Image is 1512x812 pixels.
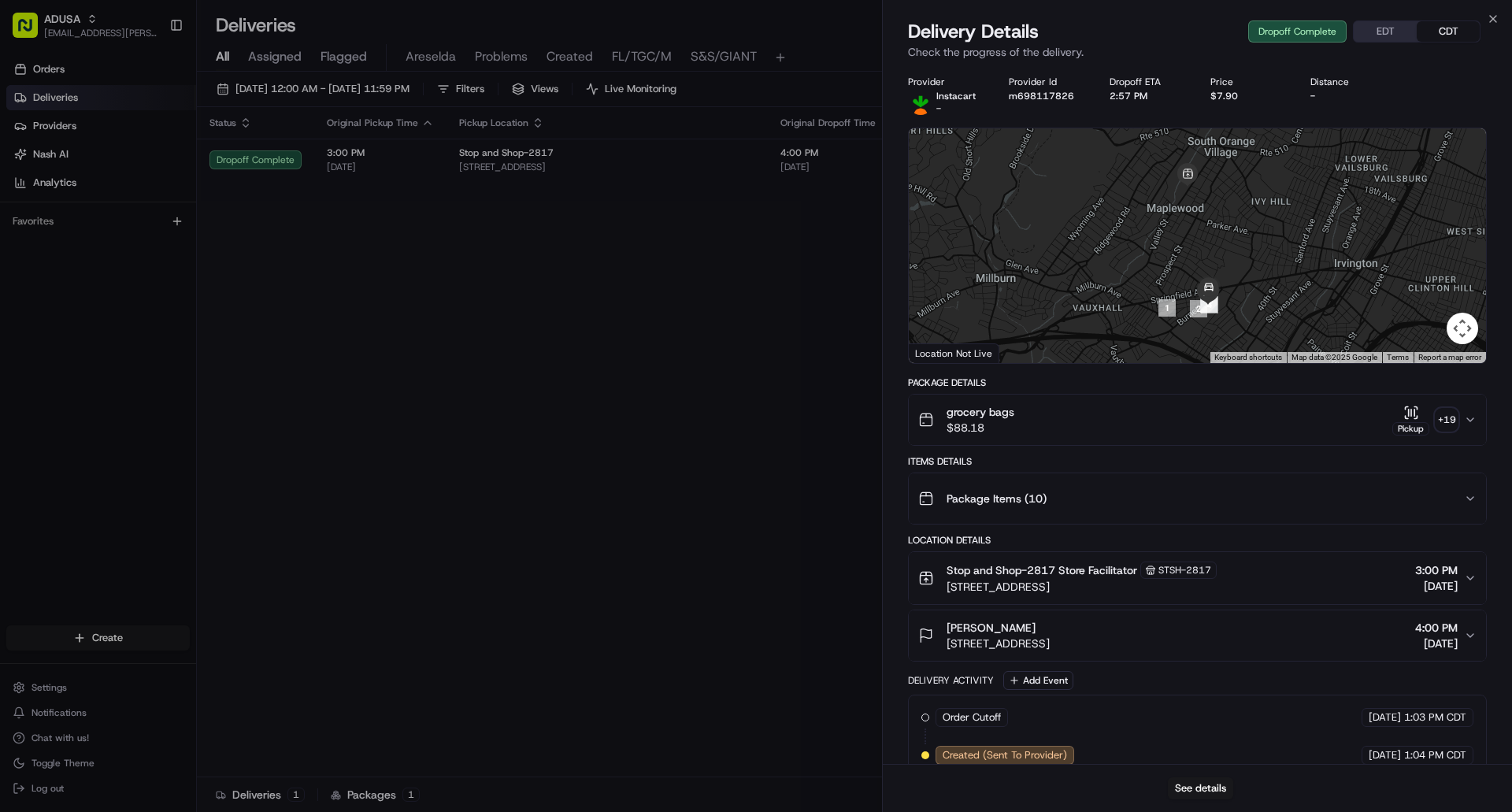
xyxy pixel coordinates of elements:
div: 📗 [16,230,28,243]
a: Powered byPylon [111,266,191,279]
div: Package Details [908,376,1487,389]
span: [STREET_ADDRESS] [947,636,1050,651]
img: profile_instacart_ahold_partner.png [908,90,933,115]
div: Items Details [908,455,1487,468]
span: $88.18 [947,420,1014,436]
div: Delivery Activity [908,674,994,687]
span: [PERSON_NAME] [947,620,1036,636]
div: Provider [908,76,984,88]
button: m698117826 [1009,90,1074,102]
button: Stop and Shop-2817 Store FacilitatorSTSH-2817[STREET_ADDRESS]3:00 PM[DATE] [909,552,1486,604]
div: 4 [1201,296,1218,313]
span: [DATE] [1415,578,1458,594]
button: Start new chat [268,155,287,174]
div: 1 [1158,299,1176,317]
span: Map data ©2025 Google [1291,353,1377,362]
div: + 19 [1436,409,1458,431]
span: Instacart [936,90,976,102]
input: Clear [41,102,260,118]
div: $7.90 [1210,90,1286,102]
span: Pylon [157,267,191,279]
button: grocery bags$88.18Pickup+19 [909,395,1486,445]
button: Add Event [1003,671,1073,690]
button: Pickup [1392,405,1429,436]
span: Created (Sent To Provider) [943,748,1067,762]
span: 1:04 PM CDT [1404,748,1466,762]
div: Location Not Live [909,343,999,363]
span: [DATE] [1369,710,1401,725]
span: [DATE] [1369,748,1401,762]
div: 💻 [133,230,146,243]
div: Price [1210,76,1286,88]
span: 4:00 PM [1415,620,1458,636]
a: Open this area in Google Maps (opens a new window) [913,343,965,363]
span: 1:03 PM CDT [1404,710,1466,725]
img: Google [913,343,965,363]
div: Distance [1310,76,1386,88]
div: Start new chat [54,150,258,166]
p: Welcome 👋 [16,63,287,88]
img: Nash [16,16,47,47]
img: 1736555255976-a54dd68f-1ca7-489b-9aae-adbdc363a1c4 [16,150,44,179]
div: Dropoff ETA [1110,76,1185,88]
span: grocery bags [947,404,1014,420]
button: Keyboard shortcuts [1214,352,1282,363]
a: 💻API Documentation [127,222,259,250]
button: Map camera controls [1447,313,1478,344]
span: API Documentation [149,228,253,244]
a: Terms [1387,353,1409,362]
button: CDT [1417,21,1480,42]
button: Pickup+19 [1392,405,1458,436]
span: 3:00 PM [1415,562,1458,578]
span: STSH-2817 [1158,564,1211,577]
span: [STREET_ADDRESS] [947,579,1217,595]
a: Report a map error [1418,353,1481,362]
a: 📗Knowledge Base [9,222,127,250]
div: Provider Id [1009,76,1084,88]
span: Stop and Shop-2817 Store Facilitator [947,562,1137,578]
button: Package Items (10) [909,473,1486,524]
div: - [1310,90,1386,102]
span: Package Items ( 10 ) [947,491,1047,506]
span: Order Cutoff [943,710,1001,725]
div: 2 [1190,300,1207,317]
span: - [936,102,941,115]
button: See details [1168,777,1233,799]
span: [DATE] [1415,636,1458,651]
div: Location Details [908,534,1487,547]
div: Pickup [1392,422,1429,436]
p: Check the progress of the delivery. [908,44,1487,60]
div: We're available if you need us! [54,166,199,179]
div: 2:57 PM [1110,90,1185,102]
button: [PERSON_NAME][STREET_ADDRESS]4:00 PM[DATE] [909,610,1486,661]
span: Knowledge Base [31,228,120,244]
span: Delivery Details [908,19,1039,44]
button: EDT [1354,21,1417,42]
